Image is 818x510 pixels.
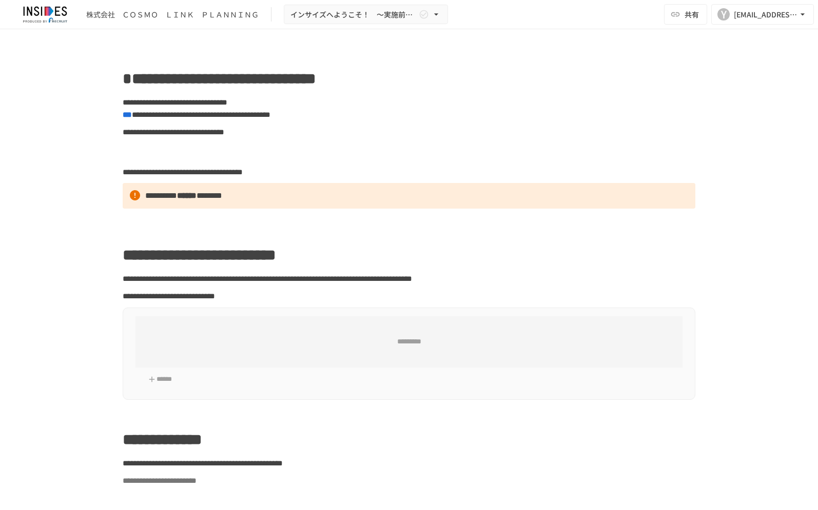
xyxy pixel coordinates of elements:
[12,6,78,23] img: JmGSPSkPjKwBq77AtHmwC7bJguQHJlCRQfAXtnx4WuV
[734,8,797,21] div: [EMAIL_ADDRESS][DOMAIN_NAME]
[284,5,448,25] button: インサイズへようこそ！ ～実施前のご案内～
[711,4,814,25] button: Y[EMAIL_ADDRESS][DOMAIN_NAME]
[86,9,259,20] div: 株式会社 ＣＯＳＭＯ ＬＩＮＫ ＰＬＡＮＮＩＮＧ
[685,9,699,20] span: 共有
[717,8,730,21] div: Y
[664,4,707,25] button: 共有
[290,8,417,21] span: インサイズへようこそ！ ～実施前のご案内～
